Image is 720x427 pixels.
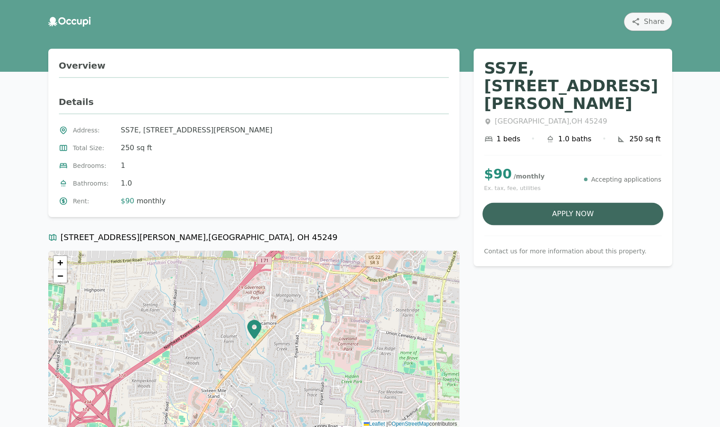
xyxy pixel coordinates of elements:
span: Address : [73,126,116,135]
span: Bedrooms : [73,161,116,170]
span: Bathrooms : [73,179,116,188]
small: Ex. tax, fee, utilities [484,184,545,192]
span: 1 beds [497,134,521,144]
a: Leaflet [364,421,385,427]
div: • [602,134,606,144]
span: [GEOGRAPHIC_DATA] , OH 45249 [495,116,607,127]
p: $ 90 [484,166,545,182]
span: Share [644,16,664,27]
span: 1.0 [121,178,132,189]
p: Accepting applications [591,175,661,184]
span: 250 sq ft [121,143,152,153]
span: $90 [121,197,135,205]
div: • [531,134,535,144]
button: Share [624,12,672,31]
span: monthly [134,197,166,205]
span: Total Size : [73,144,116,152]
span: SS7E, [STREET_ADDRESS][PERSON_NAME] [121,125,272,136]
span: − [57,270,63,281]
h3: [STREET_ADDRESS][PERSON_NAME] , [GEOGRAPHIC_DATA] , OH 45249 [48,231,459,251]
p: Contact us for more information about this property. [484,247,662,256]
span: / monthly [514,173,545,180]
h2: Overview [59,59,449,78]
h2: Details [59,96,449,114]
span: + [57,257,63,268]
a: OpenStreetMap [392,421,429,427]
span: 1 [121,160,125,171]
h1: SS7E, [STREET_ADDRESS][PERSON_NAME] [484,59,662,113]
span: | [386,421,388,427]
a: Zoom in [54,256,67,269]
a: Zoom out [54,269,67,283]
img: Marker [247,319,261,339]
button: Apply Now [483,203,663,225]
span: 1.0 baths [558,134,592,144]
span: 250 sq ft [629,134,661,144]
span: Rent : [73,197,116,206]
